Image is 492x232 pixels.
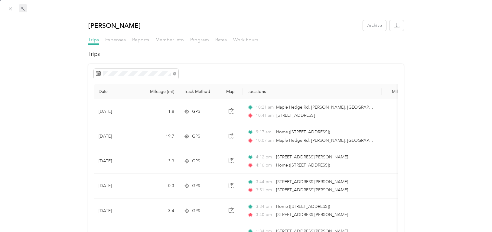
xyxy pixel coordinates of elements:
td: $1.82 [382,149,424,174]
span: 9:17 am [256,129,273,135]
span: GPS [192,158,200,164]
td: 0.3 [139,174,179,199]
span: 10:21 am [256,104,273,111]
span: Home ([STREET_ADDRESS]) [276,163,330,168]
th: Track Method [179,84,221,99]
th: Map [221,84,243,99]
td: $0.99 [382,99,424,124]
h2: Trips [88,50,404,58]
span: 10:07 am [256,137,273,144]
span: GPS [192,133,200,140]
td: 3.3 [139,149,179,174]
p: [PERSON_NAME] [88,20,141,31]
td: $10.84 [382,124,424,149]
span: Maple Hedge Rd, [PERSON_NAME], [GEOGRAPHIC_DATA] [276,105,391,110]
td: [DATE] [94,99,139,124]
td: [DATE] [94,124,139,149]
td: 3.4 [139,199,179,223]
span: 3:34 pm [256,203,273,210]
span: [STREET_ADDRESS][PERSON_NAME] [276,212,348,217]
span: 3:44 pm [256,179,273,185]
span: Maple Hedge Rd, [PERSON_NAME], [GEOGRAPHIC_DATA] [276,138,391,143]
td: $1.87 [382,199,424,223]
td: $0.17 [382,174,424,199]
span: 4:12 pm [256,154,273,160]
span: 10:41 am [256,112,274,119]
span: Work hours [233,37,258,43]
span: Program [190,37,209,43]
span: Member info [155,37,184,43]
span: Trips [88,37,99,43]
span: [STREET_ADDRESS][PERSON_NAME] [276,187,348,192]
span: [STREET_ADDRESS] [276,113,315,118]
span: GPS [192,108,200,115]
span: Expenses [105,37,126,43]
span: Rates [215,37,227,43]
span: [STREET_ADDRESS][PERSON_NAME] [276,179,348,184]
td: [DATE] [94,174,139,199]
td: [DATE] [94,199,139,223]
td: [DATE] [94,149,139,174]
th: Mileage value [382,84,424,99]
span: 4:16 pm [256,162,273,169]
td: 19.7 [139,124,179,149]
iframe: Everlance-gr Chat Button Frame [458,198,492,232]
td: 1.8 [139,99,179,124]
th: Locations [243,84,382,99]
span: Home ([STREET_ADDRESS]) [276,204,330,209]
span: [STREET_ADDRESS][PERSON_NAME] [276,154,348,160]
span: Home ([STREET_ADDRESS]) [276,129,330,135]
th: Mileage (mi) [139,84,179,99]
span: 3:51 pm [256,187,273,193]
span: 3:40 pm [256,211,273,218]
button: Archive [363,20,386,31]
span: GPS [192,208,200,214]
th: Date [94,84,139,99]
span: GPS [192,183,200,189]
span: Reports [132,37,149,43]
